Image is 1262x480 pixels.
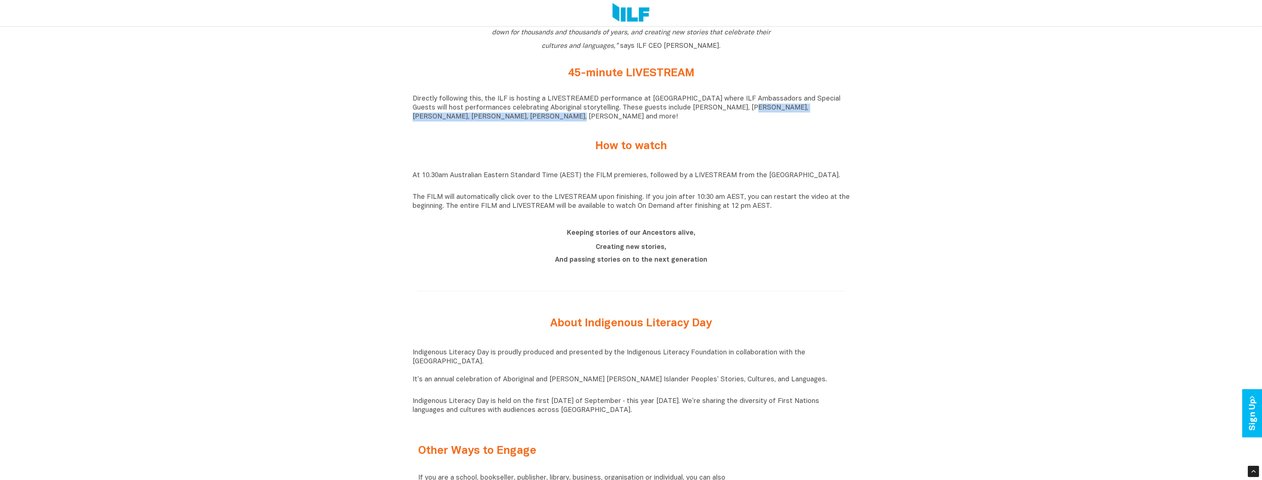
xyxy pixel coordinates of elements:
p: Directly following this, the ILF is hosting a LIVESTREAMED performance at [GEOGRAPHIC_DATA] where... [413,95,850,121]
img: Logo [613,3,649,23]
h2: 45-minute LIVESTREAM [491,67,771,80]
h2: About Indigenous Literacy Day [491,317,771,330]
b: And passing stories on to the next generation [555,257,707,263]
p: At 10.30am Australian Eastern Standard Time (AEST) the FILM premieres, followed by a LIVESTREAM f... [413,171,850,189]
p: The FILM will automatically click over to the LIVESTREAM upon finishing. If you join after 10:30 ... [413,193,850,211]
span: says ILF CEO [PERSON_NAME]. [492,16,771,49]
p: Indigenous Literacy Day is proudly produced and presented by the Indigenous Literacy Foundation i... [413,348,850,393]
h2: Other Ways to Engage [418,445,735,457]
b: Creating new stories, [596,244,666,250]
p: Indigenous Literacy Day is held on the first [DATE] of September ‑ this year [DATE]. We’re sharin... [413,397,850,415]
div: Scroll Back to Top [1248,466,1259,477]
b: Keeping stories of our Ancestors alive, [567,230,695,236]
i: “These Communities are honouring the stories of their Ancestors that have been passed down for th... [492,16,771,49]
h2: How to watch [491,140,771,153]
